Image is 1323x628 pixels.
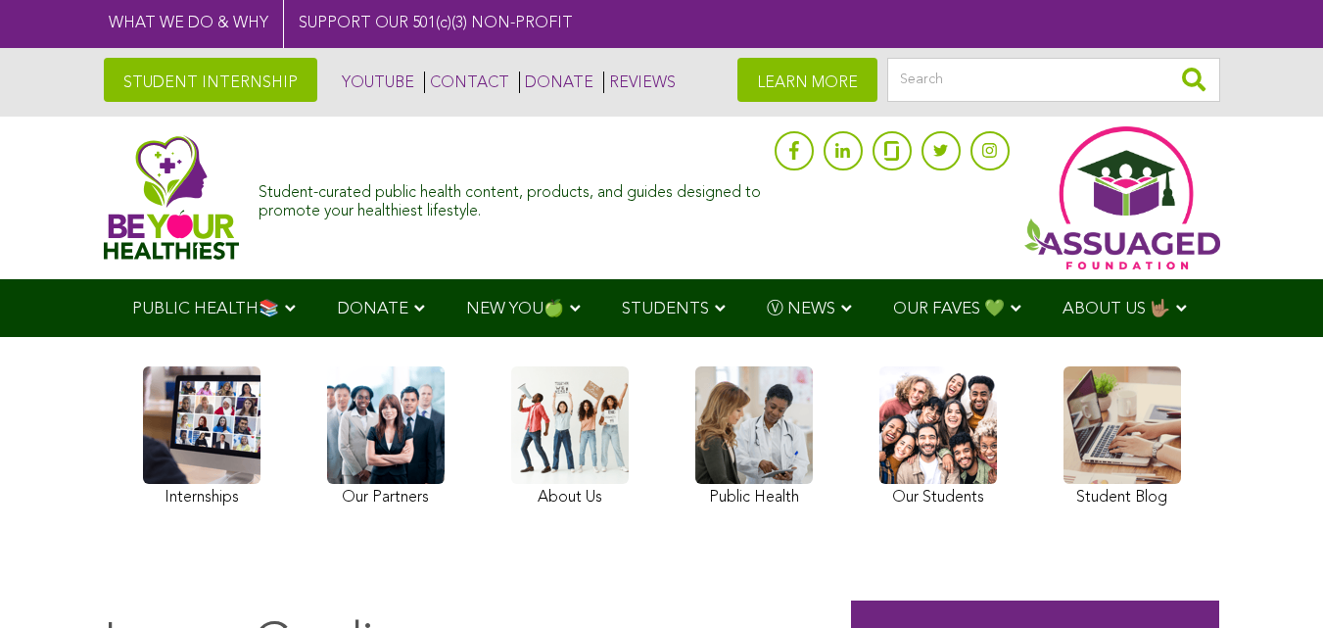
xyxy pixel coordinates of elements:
[767,301,835,317] span: Ⓥ NEWS
[466,301,564,317] span: NEW YOU🍏
[337,72,414,93] a: YOUTUBE
[132,301,279,317] span: PUBLIC HEALTH📚
[622,301,709,317] span: STUDENTS
[1225,534,1323,628] iframe: Chat Widget
[424,72,509,93] a: CONTACT
[887,58,1220,102] input: Search
[737,58,877,102] a: LEARN MORE
[104,58,317,102] a: STUDENT INTERNSHIP
[893,301,1005,317] span: OUR FAVES 💚
[1024,126,1220,269] img: Assuaged App
[104,135,240,260] img: Assuaged
[104,279,1220,337] div: Navigation Menu
[603,72,676,93] a: REVIEWS
[519,72,593,93] a: DONATE
[1063,301,1170,317] span: ABOUT US 🤟🏽
[259,174,764,221] div: Student-curated public health content, products, and guides designed to promote your healthiest l...
[337,301,408,317] span: DONATE
[884,141,898,161] img: glassdoor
